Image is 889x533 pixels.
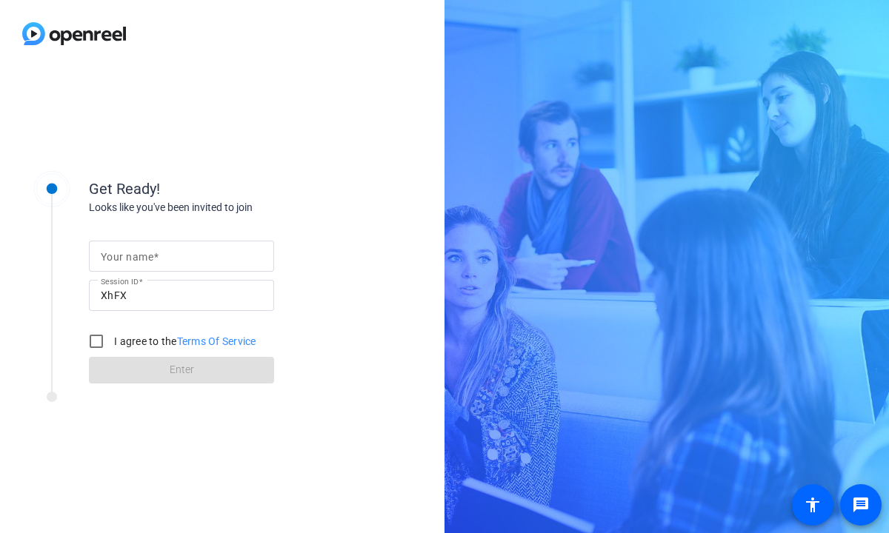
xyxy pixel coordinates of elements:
[804,496,822,514] mat-icon: accessibility
[101,277,139,286] mat-label: Session ID
[852,496,870,514] mat-icon: message
[89,200,385,215] div: Looks like you've been invited to join
[177,335,256,347] a: Terms Of Service
[89,178,385,200] div: Get Ready!
[111,334,256,349] label: I agree to the
[101,251,153,263] mat-label: Your name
